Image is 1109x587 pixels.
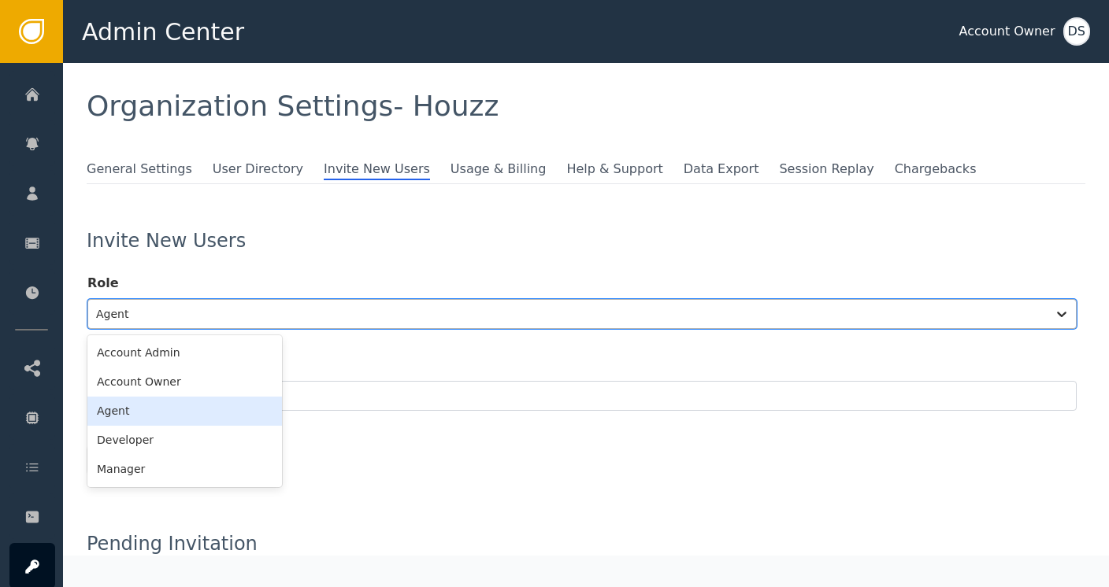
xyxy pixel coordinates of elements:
[324,160,430,180] span: Invite New Users
[82,14,244,50] span: Admin Center
[779,160,873,179] span: Session Replay
[895,160,977,179] span: Chargebacks
[959,22,1055,41] div: Account Owner
[87,231,1085,250] div: Invite New Users
[87,397,282,426] div: Agent
[87,381,1077,411] input: Enter value
[87,367,282,397] div: Account Owner
[87,455,282,484] div: Manager
[451,160,547,179] span: Usage & Billing
[87,274,1077,299] label: Role
[1063,17,1090,46] button: DS
[87,353,1077,378] label: Company Email Address
[87,160,192,179] span: General Settings
[684,160,759,179] span: Data Export
[87,338,282,367] div: Account Admin
[87,534,1085,553] div: Pending Invitation
[87,426,282,455] div: Developer
[213,160,303,179] span: User Directory
[87,90,499,122] span: Organization Settings - Houzz
[566,160,662,179] span: Help & Support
